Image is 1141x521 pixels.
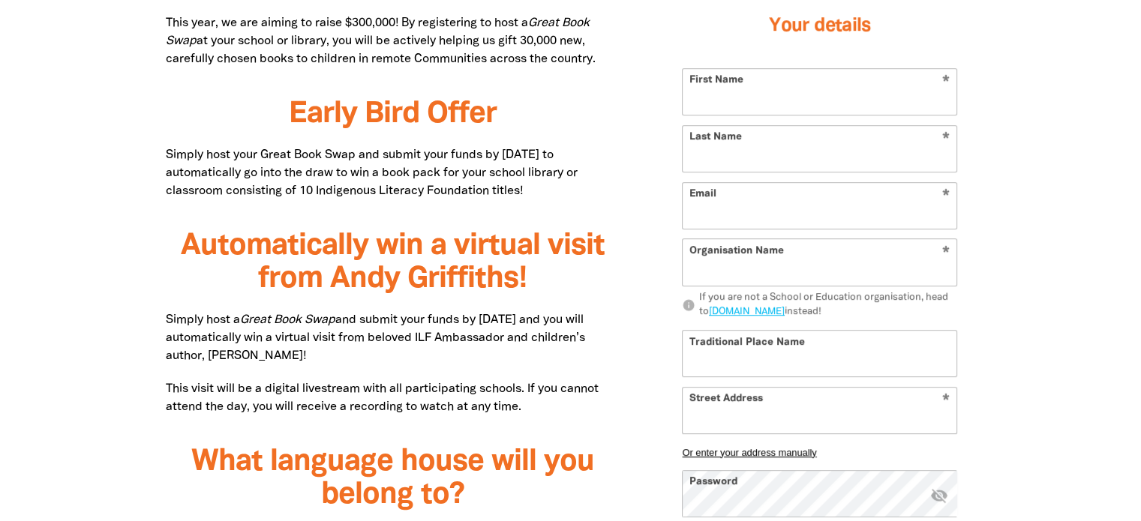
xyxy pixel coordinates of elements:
[929,487,947,505] i: Hide password
[682,299,695,313] i: info
[240,315,335,325] em: Great Book Swap
[180,232,604,293] span: Automatically win a virtual visit from Andy Griffiths!
[166,146,620,200] p: Simply host your Great Book Swap and submit your funds by [DATE] to automatically go into the dra...
[682,447,957,458] button: Or enter your address manually
[191,448,593,509] span: What language house will you belong to?
[699,291,958,320] div: If you are not a School or Education organisation, head to instead!
[166,311,620,365] p: Simply host a and submit your funds by [DATE] and you will automatically win a virtual visit from...
[709,308,785,317] a: [DOMAIN_NAME]
[288,100,496,128] span: Early Bird Offer
[166,380,620,416] p: This visit will be a digital livestream with all participating schools. If you cannot attend the ...
[929,487,947,507] button: visibility_off
[166,18,590,46] em: Great Book Swap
